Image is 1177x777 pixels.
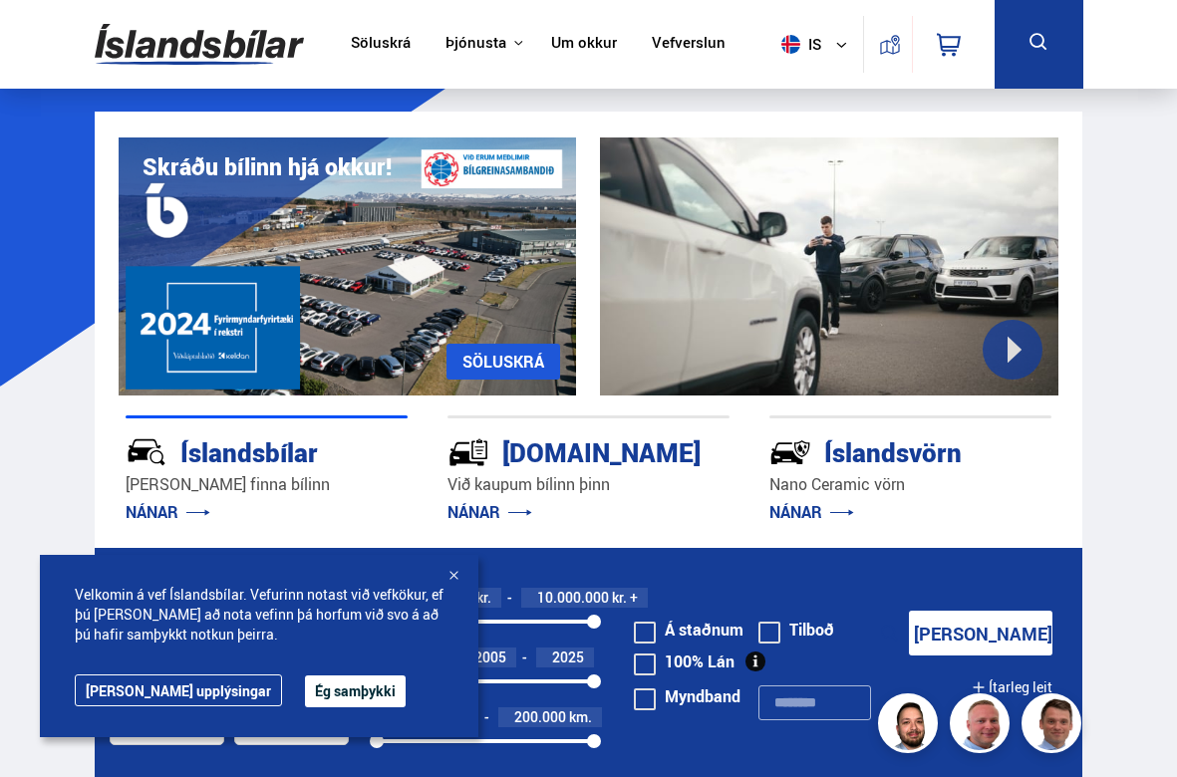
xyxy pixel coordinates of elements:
[351,34,411,55] a: Söluskrá
[75,585,443,645] span: Velkomin á vef Íslandsbílar. Vefurinn notast við vefkökur, ef þú [PERSON_NAME] að nota vefinn þá ...
[126,431,167,473] img: JRvxyua_JYH6wB4c.svg
[95,12,304,77] img: G0Ugv5HjCgRt.svg
[474,647,506,666] span: 2005
[634,688,740,704] label: Myndband
[758,622,834,638] label: Tilboð
[652,34,726,55] a: Vefverslun
[972,664,1052,709] button: Ítarleg leit
[773,35,823,54] span: is
[126,433,337,468] div: Íslandsbílar
[447,473,730,496] p: Við kaupum bílinn þinn
[445,34,506,53] button: Þjónusta
[769,433,981,468] div: Íslandsvörn
[569,709,592,725] span: km.
[953,696,1013,756] img: siFngHWaQ9KaOqBr.png
[551,34,617,55] a: Um okkur
[909,611,1052,655] button: [PERSON_NAME]
[612,590,627,606] span: kr.
[447,501,532,523] a: NÁNAR
[305,675,406,707] button: Ég samþykki
[1025,696,1084,756] img: FbJEzSuNWCJXmdc-.webp
[769,501,854,523] a: NÁNAR
[881,696,941,756] img: nhp88E3Fdnt1Opn2.png
[634,653,735,669] label: 100% Lán
[514,707,566,726] span: 200.000
[126,473,408,496] p: [PERSON_NAME] finna bílinn
[634,622,743,638] label: Á staðnum
[447,431,489,473] img: tr5P-W3DuiFaO7aO.svg
[552,647,584,666] span: 2025
[75,674,282,706] a: [PERSON_NAME] upplýsingar
[773,15,863,74] button: is
[781,35,800,54] img: svg+xml;base64,PHN2ZyB4bWxucz0iaHR0cDovL3d3dy53My5vcmcvMjAwMC9zdmciIHdpZHRoPSI1MTIiIGhlaWdodD0iNT...
[769,431,811,473] img: -Svtn6bYgwAsiwNX.svg
[630,590,638,606] span: +
[476,590,491,606] span: kr.
[446,344,560,380] a: SÖLUSKRÁ
[537,588,609,607] span: 10.000.000
[126,501,210,523] a: NÁNAR
[769,473,1051,496] p: Nano Ceramic vörn
[143,153,392,180] h1: Skráðu bílinn hjá okkur!
[119,137,577,395] img: eKx6w-_Home_640_.png
[447,433,659,468] div: [DOMAIN_NAME]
